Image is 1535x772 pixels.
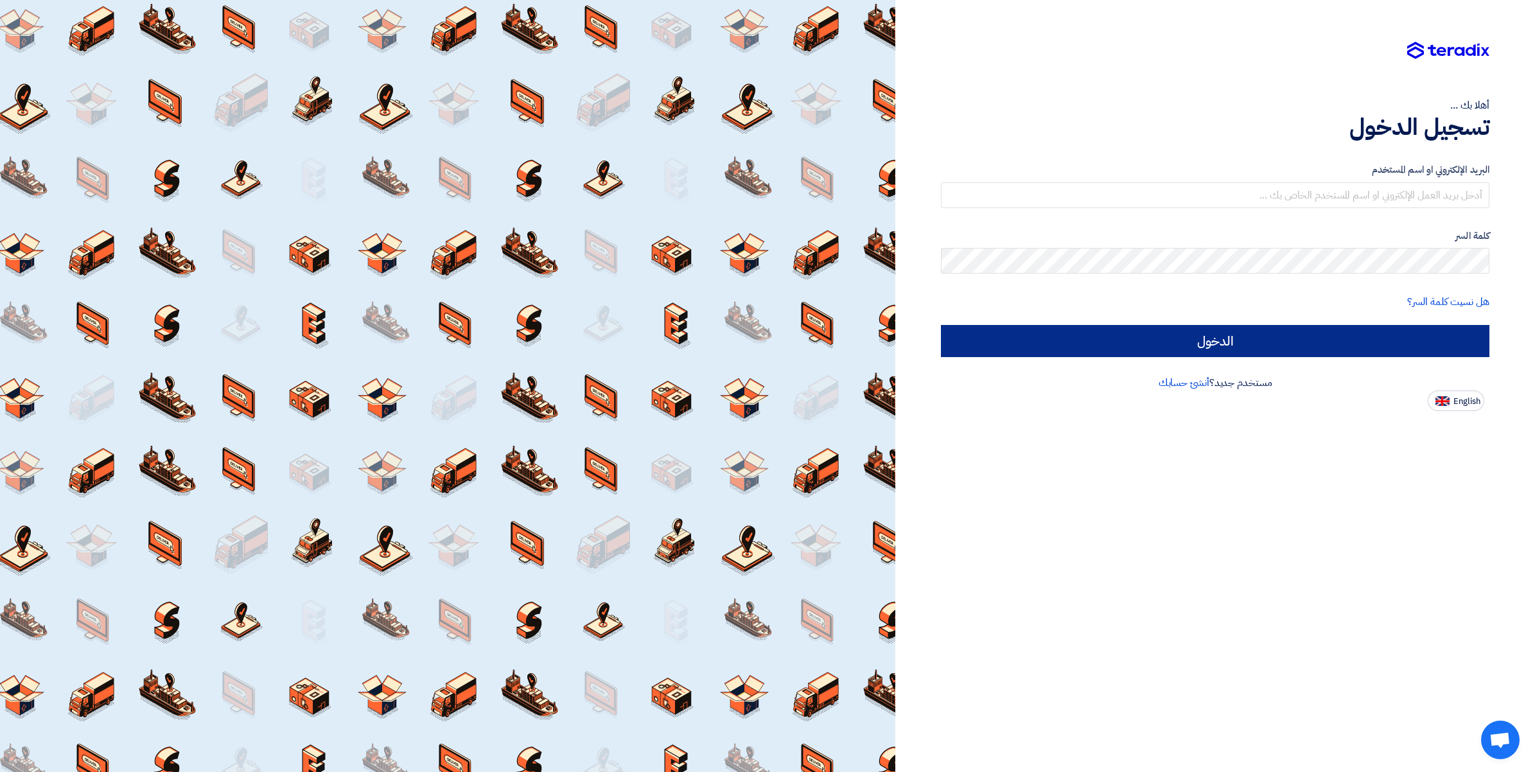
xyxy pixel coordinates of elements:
div: Open chat [1481,721,1520,759]
div: أهلا بك ... [941,98,1489,113]
h1: تسجيل الدخول [941,113,1489,141]
input: الدخول [941,325,1489,357]
span: English [1453,397,1480,406]
img: Teradix logo [1407,42,1489,60]
button: English [1428,390,1484,411]
input: أدخل بريد العمل الإلكتروني او اسم المستخدم الخاص بك ... [941,182,1489,208]
label: البريد الإلكتروني او اسم المستخدم [941,162,1489,177]
div: مستخدم جديد؟ [941,375,1489,390]
a: هل نسيت كلمة السر؟ [1407,294,1489,310]
label: كلمة السر [941,229,1489,243]
a: أنشئ حسابك [1159,375,1209,390]
img: en-US.png [1435,396,1450,406]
